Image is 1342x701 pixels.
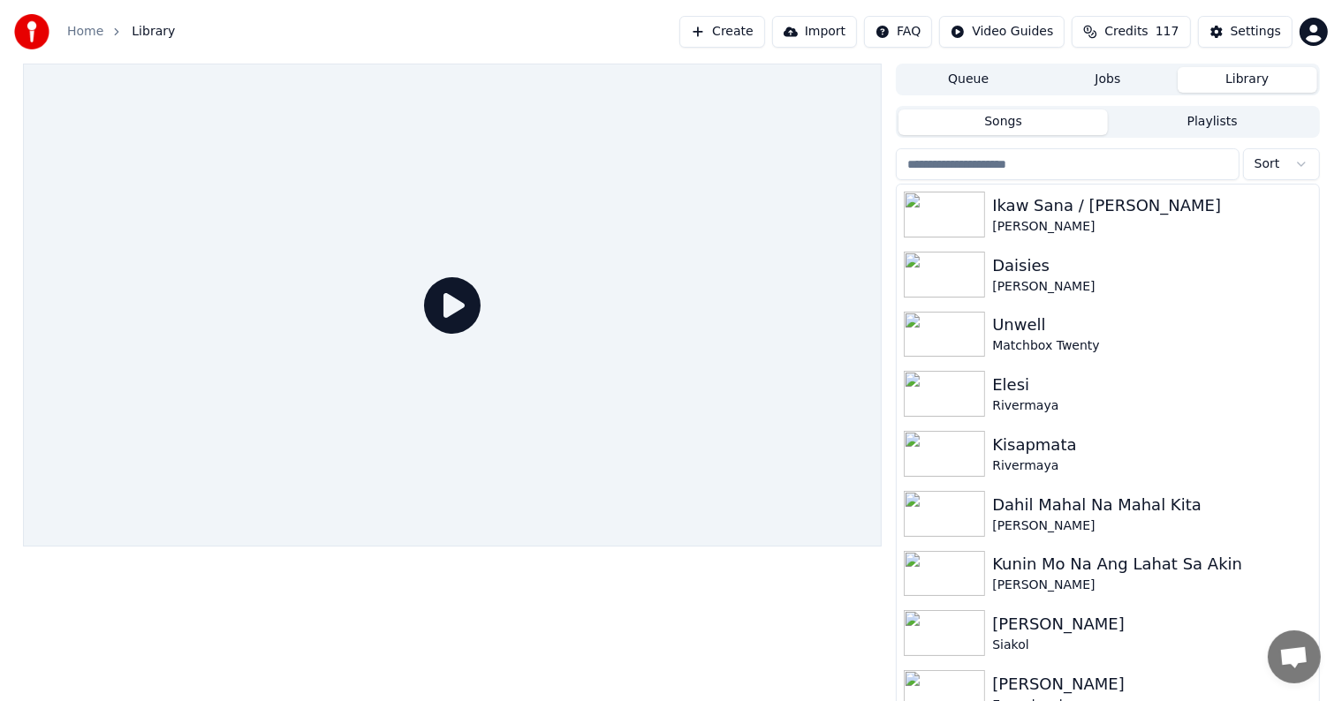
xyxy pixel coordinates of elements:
div: Ikaw Sana / [PERSON_NAME] [992,193,1311,218]
div: [PERSON_NAME] [992,218,1311,236]
div: Matchbox Twenty [992,337,1311,355]
img: youka [14,14,49,49]
div: [PERSON_NAME] [992,517,1311,535]
span: Library [132,23,175,41]
button: Import [772,16,857,48]
button: Jobs [1038,67,1178,93]
a: Home [67,23,103,41]
div: Settings [1231,23,1281,41]
div: Daisies [992,253,1311,278]
div: Unwell [992,313,1311,337]
button: Playlists [1108,109,1317,135]
button: Credits117 [1072,16,1190,48]
div: [PERSON_NAME] [992,577,1311,594]
div: Siakol [992,637,1311,654]
button: FAQ [864,16,932,48]
div: Rivermaya [992,457,1311,475]
div: [PERSON_NAME] [992,612,1311,637]
button: Songs [898,109,1108,135]
div: Kisapmata [992,433,1311,457]
span: Sort [1255,155,1280,173]
nav: breadcrumb [67,23,175,41]
button: Create [679,16,765,48]
span: Credits [1104,23,1148,41]
button: Settings [1198,16,1293,48]
div: Elesi [992,373,1311,397]
div: [PERSON_NAME] [992,278,1311,296]
div: Kunin Mo Na Ang Lahat Sa Akin [992,552,1311,577]
button: Queue [898,67,1038,93]
div: [PERSON_NAME] [992,672,1311,697]
span: 117 [1156,23,1179,41]
div: Dahil Mahal Na Mahal Kita [992,493,1311,517]
button: Video Guides [939,16,1065,48]
button: Library [1178,67,1317,93]
a: Open chat [1268,630,1321,683]
div: Rivermaya [992,397,1311,415]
